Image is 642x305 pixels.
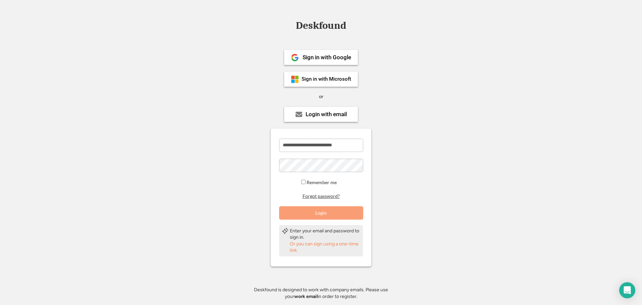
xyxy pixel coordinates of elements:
[307,179,337,185] label: Remember me
[279,206,363,220] button: Login
[291,54,299,62] img: 1024px-Google__G__Logo.svg.png
[290,228,360,241] div: Enter your email and password to sign in.
[302,77,351,82] div: Sign in with Microsoft
[619,282,635,298] div: Open Intercom Messenger
[302,193,341,200] button: Forgot password?
[293,20,349,31] div: Deskfound
[294,294,318,299] strong: work email
[246,287,396,300] div: Deskfound is designed to work with company emails. Please use your in order to register.
[306,111,347,117] div: Login with email
[303,55,351,60] div: Sign in with Google
[291,75,299,83] img: ms-symbollockup_mssymbol_19.png
[319,93,323,100] div: or
[290,241,360,254] div: Or you can sign using a one-time link.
